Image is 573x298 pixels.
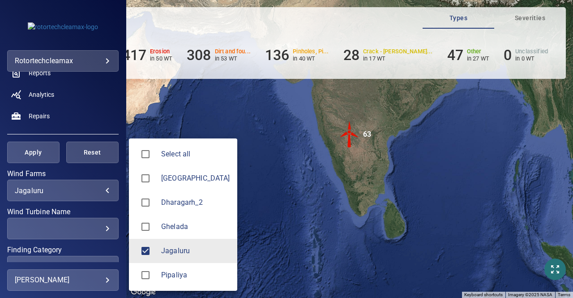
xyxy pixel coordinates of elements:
span: Ghelada [161,221,230,232]
span: Select all [161,149,230,160]
span: Dharagarh_2 [136,193,155,212]
div: Wind Farms Ghelada [161,221,230,232]
span: Jagaluru [161,246,230,256]
div: Wind Farms Dharagarh_2 [161,197,230,208]
div: Wind Farms Pipaliya [161,270,230,281]
div: Wind Farms Jagaluru [161,246,230,256]
span: Jagaluru [136,242,155,260]
span: Ghelada [136,217,155,236]
span: Pipaliya [161,270,230,281]
div: Wind Farms Dharagarh_1 [161,173,230,184]
span: [GEOGRAPHIC_DATA] [161,173,230,184]
span: Dharagarh_1 [136,169,155,188]
span: Pipaliya [136,266,155,285]
span: Dharagarh_2 [161,197,230,208]
ul: Jagaluru [129,138,237,291]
